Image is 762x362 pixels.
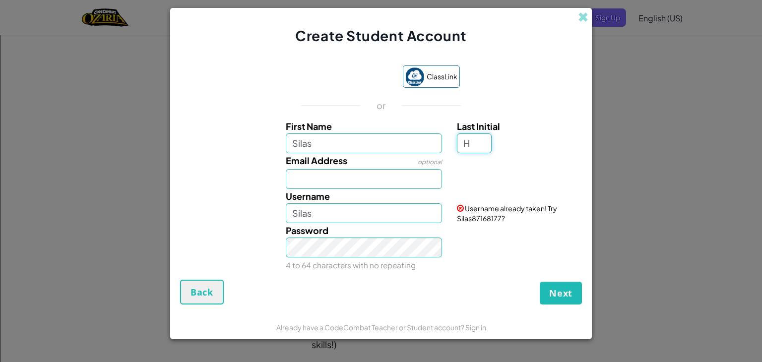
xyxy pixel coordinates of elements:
button: Back [180,280,224,304]
span: ClassLink [427,69,457,84]
a: Sign in [465,323,486,332]
span: Back [190,286,213,298]
div: Move To ... [4,22,758,31]
div: Sort New > Old [4,13,758,22]
span: Create Student Account [295,27,466,44]
small: 4 to 64 characters with no repeating [286,260,416,270]
div: Options [4,40,758,49]
div: Delete [4,31,758,40]
div: Sort A > Z [4,4,758,13]
span: Next [549,287,572,299]
span: Password [286,225,328,236]
div: Rename [4,58,758,66]
iframe: Sign in with Google Button [297,67,398,89]
div: Move To ... [4,66,758,75]
div: Sign out [4,49,758,58]
span: Last Initial [457,121,500,132]
span: optional [418,158,442,166]
p: or [377,100,386,112]
span: First Name [286,121,332,132]
span: Already have a CodeCombat Teacher or Student account? [276,323,465,332]
img: classlink-logo-small.png [405,67,424,86]
span: Email Address [286,155,347,166]
span: Username [286,190,330,202]
button: Next [540,282,582,304]
span: Username already taken! Try Silas87168177? [457,204,557,223]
